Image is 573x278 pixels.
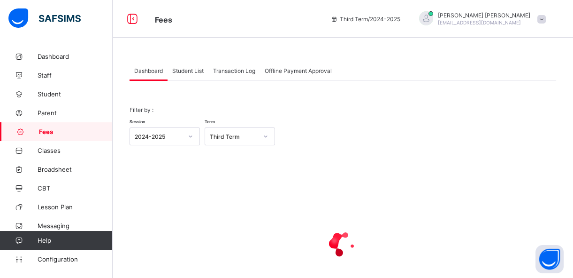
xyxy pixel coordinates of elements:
span: [PERSON_NAME] [PERSON_NAME] [438,12,530,19]
span: Transaction Log [213,67,255,74]
span: Configuration [38,255,112,263]
button: Open asap [535,245,564,273]
span: [EMAIL_ADDRESS][DOMAIN_NAME] [438,20,521,25]
span: Lesson Plan [38,203,113,211]
span: Fees [39,128,113,135]
span: Student List [172,67,204,74]
span: Help [38,237,112,244]
span: session/term information [330,16,400,23]
span: Messaging [38,222,113,230]
div: PatriciaAaron [410,11,550,27]
img: safsims [8,8,81,28]
span: Session [130,119,145,124]
span: Dashboard [134,67,163,74]
div: 2024-2025 [135,133,183,140]
span: Filter by : [130,106,153,113]
span: Fees [155,15,172,24]
span: Parent [38,109,113,117]
span: Dashboard [38,53,113,60]
span: Student [38,90,113,98]
span: Staff [38,71,113,79]
span: Term [205,119,215,124]
span: Classes [38,147,113,154]
span: Broadsheet [38,166,113,173]
div: Third Term [210,133,258,140]
span: Offline Payment Approval [265,67,332,74]
span: CBT [38,184,113,192]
